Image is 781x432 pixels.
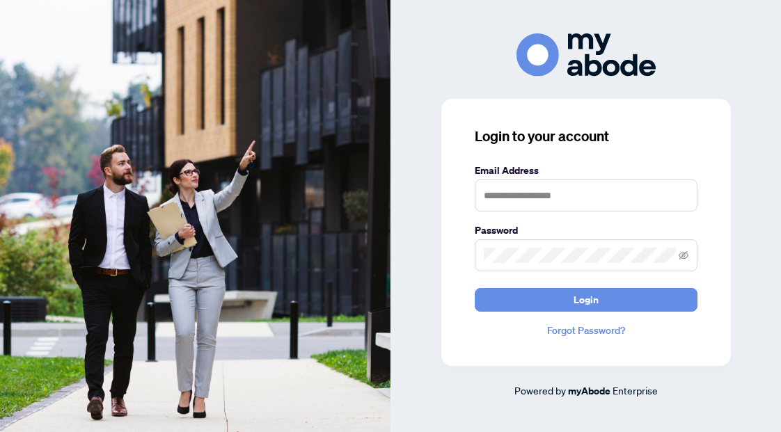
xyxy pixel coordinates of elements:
a: myAbode [568,383,610,399]
label: Email Address [475,163,697,178]
span: eye-invisible [679,250,688,260]
label: Password [475,223,697,238]
img: ma-logo [516,33,656,76]
span: Powered by [514,384,566,397]
h3: Login to your account [475,127,697,146]
span: Enterprise [613,384,658,397]
button: Login [475,288,697,312]
span: Login [574,289,599,311]
a: Forgot Password? [475,323,697,338]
